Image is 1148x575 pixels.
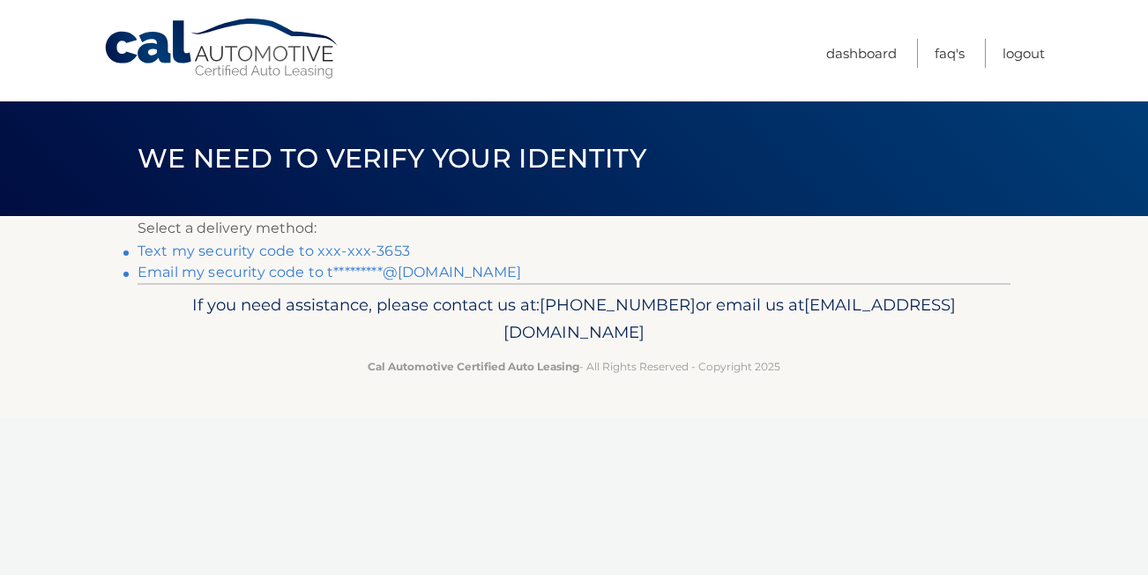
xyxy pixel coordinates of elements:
a: Text my security code to xxx-xxx-3653 [138,243,410,259]
a: Logout [1003,39,1045,68]
span: [PHONE_NUMBER] [540,295,696,315]
a: Email my security code to t*********@[DOMAIN_NAME] [138,264,521,280]
span: We need to verify your identity [138,142,646,175]
a: Cal Automotive [103,18,341,80]
a: Dashboard [826,39,897,68]
a: FAQ's [935,39,965,68]
strong: Cal Automotive Certified Auto Leasing [368,360,579,373]
p: - All Rights Reserved - Copyright 2025 [149,357,999,376]
p: If you need assistance, please contact us at: or email us at [149,291,999,347]
p: Select a delivery method: [138,216,1010,241]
